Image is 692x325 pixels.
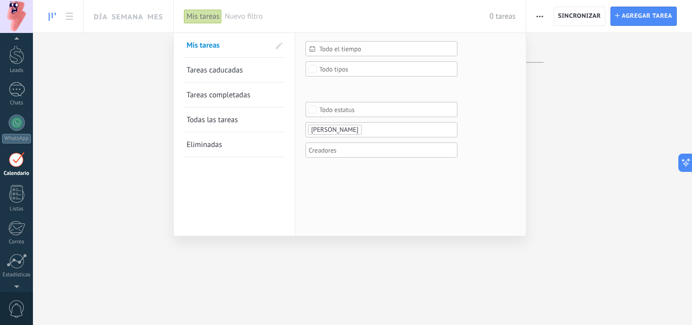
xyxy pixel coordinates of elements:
[186,83,282,107] a: Tareas completadas
[319,65,348,73] div: Todo tipos
[184,107,285,132] li: Todas las tareas
[2,67,31,74] div: Leads
[489,12,515,21] span: 0 tareas
[184,9,222,24] div: Mis tareas
[311,125,358,134] span: [PERSON_NAME]
[2,206,31,212] div: Listas
[186,115,238,125] span: Todas las tareas
[319,45,452,53] span: Todo el tiempo
[186,90,250,100] span: Tareas completadas
[224,12,489,21] span: Nuevo filtro
[184,83,285,107] li: Tareas completadas
[186,41,220,50] span: Mis tareas
[184,58,285,83] li: Tareas caducadas
[186,65,243,75] span: Tareas caducadas
[186,107,282,132] a: Todas las tareas
[2,272,31,278] div: Estadísticas
[186,140,222,150] span: Eliminadas
[184,132,285,157] li: Eliminadas
[186,58,282,82] a: Tareas caducadas
[186,33,270,57] a: Mis tareas
[2,134,31,143] div: WhatsApp
[2,239,31,245] div: Correo
[2,170,31,177] div: Calendario
[319,106,355,114] div: Todo estatus
[184,33,285,58] li: Mis tareas
[2,100,31,106] div: Chats
[186,132,282,157] a: Eliminadas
